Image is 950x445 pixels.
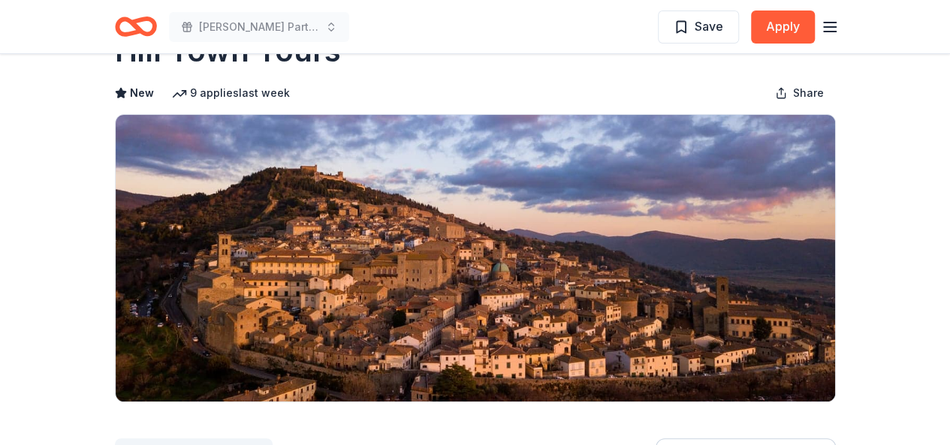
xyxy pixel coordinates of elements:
button: Save [658,11,739,44]
span: Share [793,84,824,102]
img: Image for Hill Town Tours [116,115,835,401]
button: [PERSON_NAME] Party with a Purpose [169,12,349,42]
span: New [130,84,154,102]
span: Save [695,17,723,36]
a: Home [115,9,157,44]
span: [PERSON_NAME] Party with a Purpose [199,18,319,36]
button: Share [763,78,836,108]
button: Apply [751,11,815,44]
div: 9 applies last week [172,84,290,102]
